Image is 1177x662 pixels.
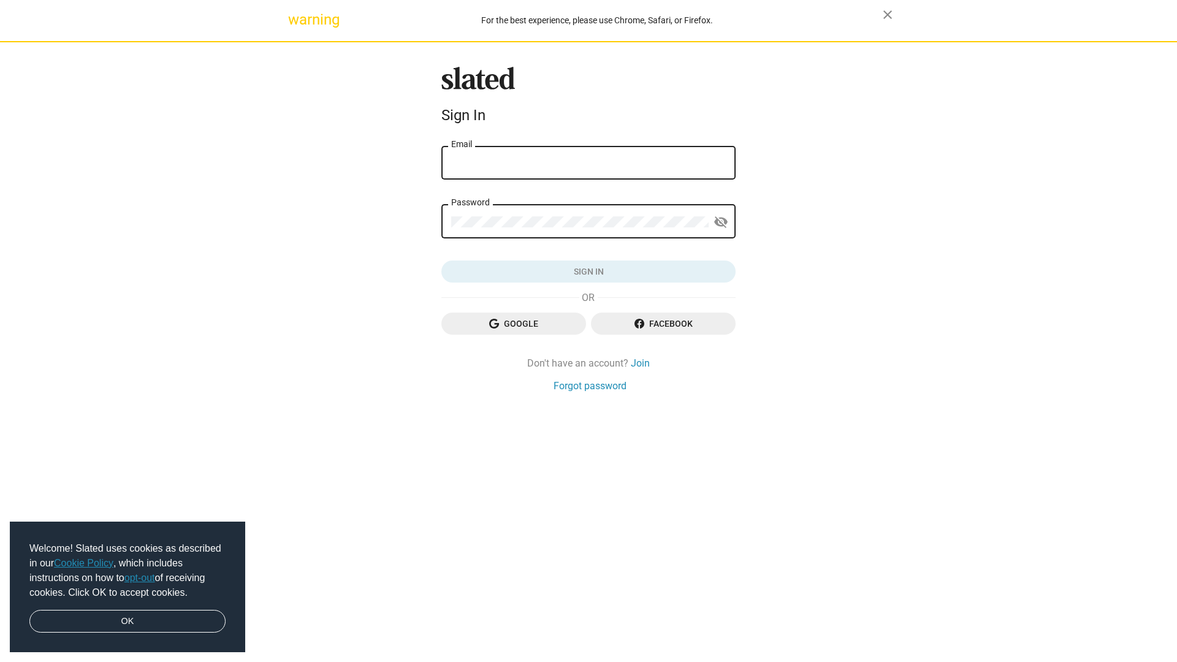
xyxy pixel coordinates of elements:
sl-branding: Sign In [441,67,736,129]
div: For the best experience, please use Chrome, Safari, or Firefox. [311,12,883,29]
button: Show password [709,210,733,235]
a: dismiss cookie message [29,610,226,633]
div: Don't have an account? [441,357,736,370]
span: Facebook [601,313,726,335]
span: Welcome! Slated uses cookies as described in our , which includes instructions on how to of recei... [29,541,226,600]
a: Forgot password [554,379,627,392]
div: Sign In [441,107,736,124]
a: Join [631,357,650,370]
span: Google [451,313,576,335]
a: Cookie Policy [54,558,113,568]
mat-icon: warning [288,12,303,27]
a: opt-out [124,573,155,583]
mat-icon: close [880,7,895,22]
div: cookieconsent [10,522,245,653]
mat-icon: visibility_off [714,213,728,232]
button: Facebook [591,313,736,335]
button: Google [441,313,586,335]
